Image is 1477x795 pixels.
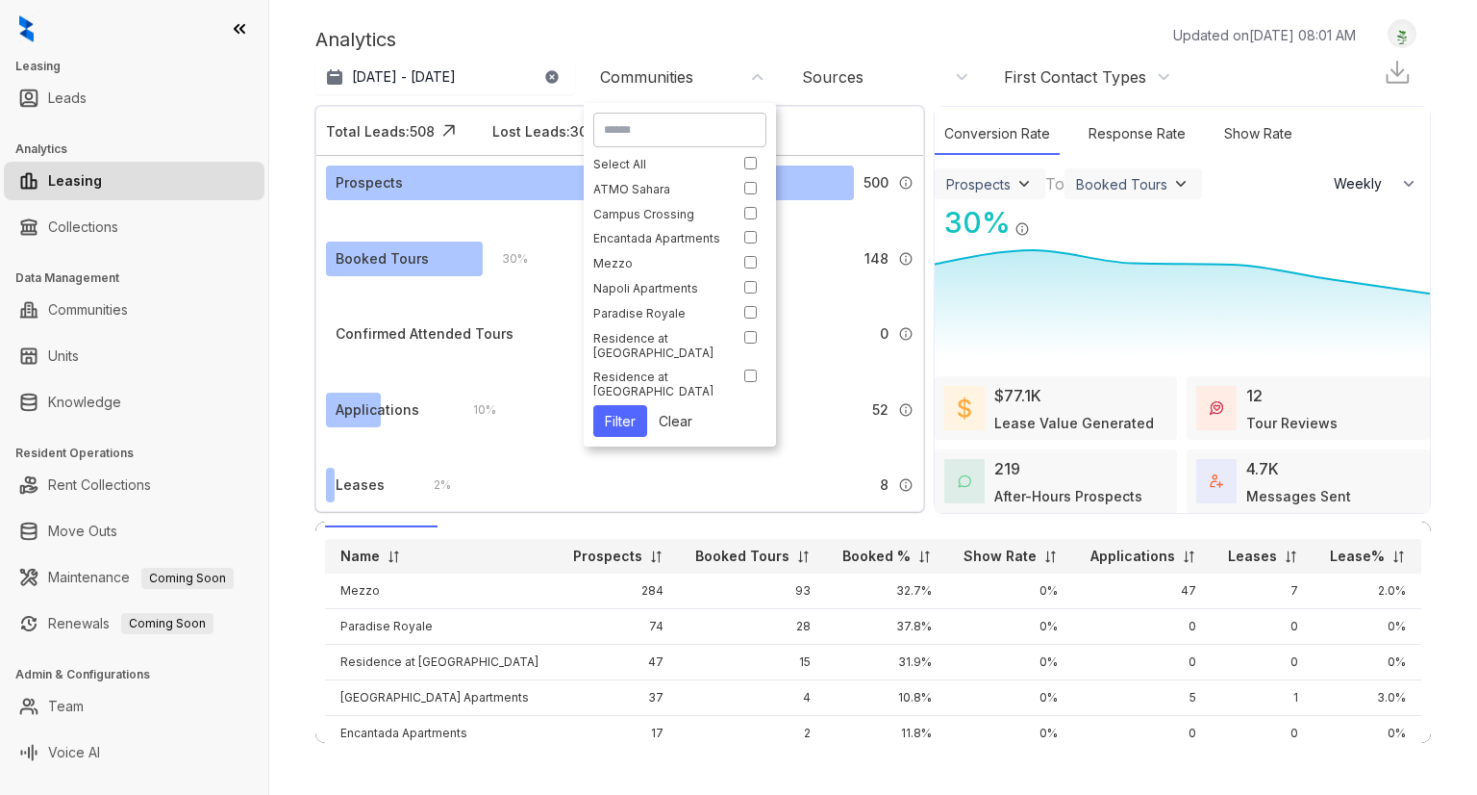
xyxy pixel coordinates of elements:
div: Response Rate [1079,114,1195,155]
div: Mezzo [593,256,724,270]
td: 17 [556,716,678,752]
img: UserAvatar [1389,24,1415,44]
div: Select All [593,157,724,171]
p: Applications [1090,547,1175,566]
h3: Data Management [15,269,268,287]
a: Leads [48,79,87,117]
div: 30 % [935,201,1011,244]
span: 8 [880,474,889,496]
td: 5 [1073,680,1211,716]
img: TourReviews [1210,401,1223,415]
td: 0% [947,716,1073,752]
div: Confirmed Attended Tours [336,323,513,345]
img: Click Icon [1030,204,1059,233]
li: Leasing [4,162,264,200]
a: Leasing [48,162,102,200]
p: Prospects [573,547,642,566]
button: [DATE] - [DATE] [315,60,575,94]
div: 10 % [454,399,496,421]
div: 219 [994,457,1020,480]
td: 11.8% [826,716,947,752]
p: Analytics [315,25,396,54]
td: 0% [1314,716,1421,752]
td: 0 [1073,716,1211,752]
div: Show Rate [1214,114,1302,155]
td: 1 [1212,680,1314,716]
p: Show Rate [964,547,1037,566]
div: Conversion Rate [935,114,1060,155]
td: 284 [556,574,678,609]
div: Prospects [946,176,1011,192]
a: Voice AI [48,733,100,772]
div: Booked Tours [336,248,429,269]
td: 37.8% [826,609,947,645]
div: 4.7K [1246,457,1279,480]
td: Encantada Apartments [325,716,556,752]
td: 32.7% [826,574,947,609]
td: 2.0% [1314,574,1421,609]
div: After-Hours Prospects [994,486,1142,506]
li: Communities [4,291,264,329]
td: 0% [947,645,1073,680]
div: Residence at [GEOGRAPHIC_DATA] [593,331,724,360]
li: Move Outs [4,512,264,551]
td: 37 [556,680,678,716]
p: Leases [1228,547,1277,566]
h3: Admin & Configurations [15,666,268,683]
div: Communities [600,66,693,88]
img: sorting [649,550,663,564]
img: TotalFum [1210,474,1223,488]
li: Voice AI [4,733,264,772]
td: 3.0% [1314,680,1421,716]
li: Renewals [4,604,264,643]
img: AfterHoursConversations [958,474,971,489]
img: LeaseValue [958,397,971,420]
h3: Resident Operations [15,445,268,462]
img: sorting [387,550,401,564]
a: Collections [48,208,118,246]
button: Weekly [1322,167,1430,201]
img: sorting [917,550,932,564]
span: Coming Soon [121,613,213,634]
img: sorting [796,550,811,564]
span: Coming Soon [141,568,234,589]
h3: Leasing [15,58,268,75]
td: 0% [1314,609,1421,645]
img: sorting [1182,550,1196,564]
td: 4 [679,680,826,716]
td: 10.8% [826,680,947,716]
div: Napoli Apartments [593,281,724,295]
td: 28 [679,609,826,645]
div: $77.1K [994,384,1041,407]
td: 0 [1073,609,1211,645]
li: Maintenance [4,558,264,597]
p: Booked Tours [695,547,789,566]
button: Filter [593,405,647,437]
li: Leads [4,79,264,117]
td: 0% [947,574,1073,609]
td: 74 [556,609,678,645]
li: Collections [4,208,264,246]
p: Lease% [1330,547,1385,566]
td: 0% [1314,645,1421,680]
li: Team [4,687,264,726]
img: Info [898,477,914,493]
td: 47 [1073,574,1211,609]
div: 12 [1246,384,1263,407]
div: Paradise Royale [593,306,724,321]
td: Mezzo [325,574,556,609]
a: Knowledge [48,383,121,422]
div: Sources [802,66,864,88]
p: [DATE] - [DATE] [352,67,456,87]
div: Leases [336,474,385,496]
p: Name [340,547,380,566]
img: Info [898,326,914,342]
div: Prospects [336,172,403,193]
h3: Analytics [15,141,268,158]
li: Rent Collections [4,466,264,504]
a: Communities [48,291,128,329]
td: Paradise Royale [325,609,556,645]
td: 93 [679,574,826,609]
div: Tour Reviews [1246,413,1338,433]
div: Applications [336,399,419,421]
